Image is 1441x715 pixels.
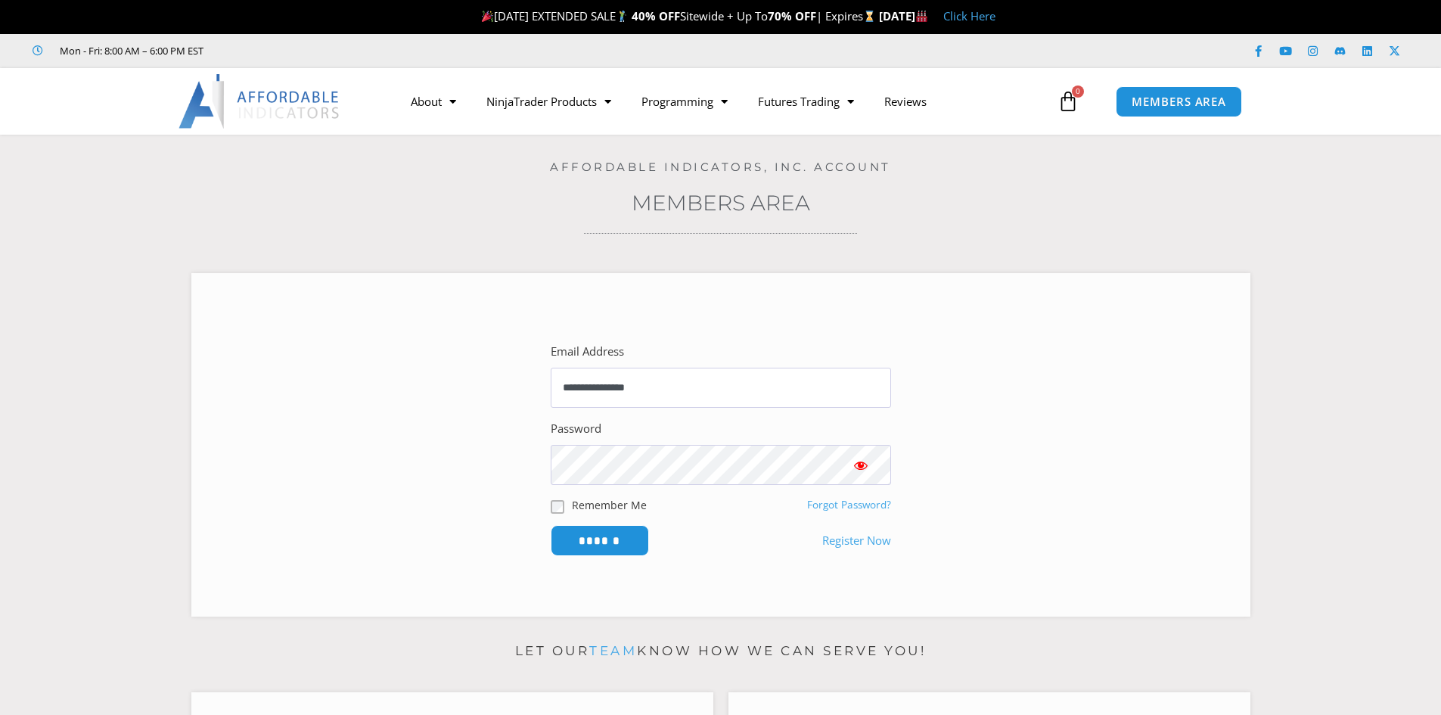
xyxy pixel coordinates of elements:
a: Members Area [632,190,810,216]
a: Reviews [869,84,942,119]
a: NinjaTrader Products [471,84,626,119]
img: 🏭 [916,11,927,22]
a: Click Here [943,8,995,23]
span: MEMBERS AREA [1132,96,1226,107]
strong: [DATE] [879,8,928,23]
img: ⌛ [864,11,875,22]
span: Mon - Fri: 8:00 AM – 6:00 PM EST [56,42,203,60]
a: Register Now [822,530,891,552]
a: About [396,84,471,119]
iframe: Customer reviews powered by Trustpilot [225,43,452,58]
a: Programming [626,84,743,119]
a: team [589,643,637,658]
a: MEMBERS AREA [1116,86,1242,117]
a: Futures Trading [743,84,869,119]
img: 🎉 [482,11,493,22]
button: Show password [831,445,891,485]
span: [DATE] EXTENDED SALE Sitewide + Up To | Expires [478,8,879,23]
p: Let our know how we can serve you! [191,639,1250,664]
label: Email Address [551,341,624,362]
img: 🏌️‍♂️ [616,11,628,22]
a: Affordable Indicators, Inc. Account [550,160,891,174]
label: Remember Me [572,497,647,513]
label: Password [551,418,601,440]
span: 0 [1072,85,1084,98]
a: Forgot Password? [807,498,891,511]
nav: Menu [396,84,1054,119]
a: 0 [1035,79,1101,123]
strong: 70% OFF [768,8,816,23]
strong: 40% OFF [632,8,680,23]
img: LogoAI | Affordable Indicators – NinjaTrader [179,74,341,129]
